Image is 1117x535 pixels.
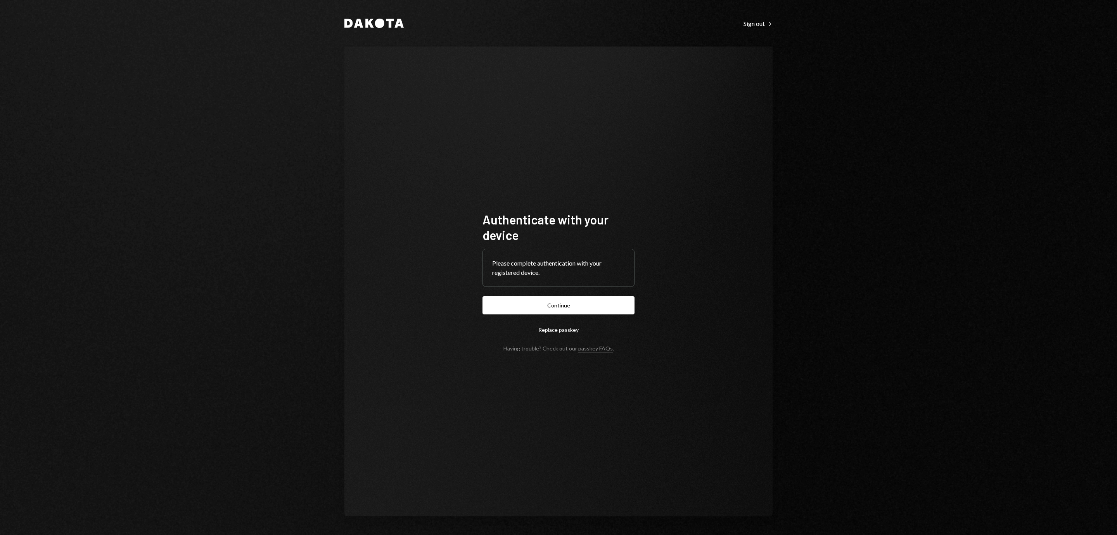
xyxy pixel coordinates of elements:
button: Continue [482,296,635,314]
div: Sign out [744,20,773,28]
h1: Authenticate with your device [482,212,635,243]
div: Having trouble? Check out our . [503,345,614,352]
div: Please complete authentication with your registered device. [492,259,625,277]
button: Replace passkey [482,321,635,339]
a: passkey FAQs [578,345,613,352]
a: Sign out [744,19,773,28]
